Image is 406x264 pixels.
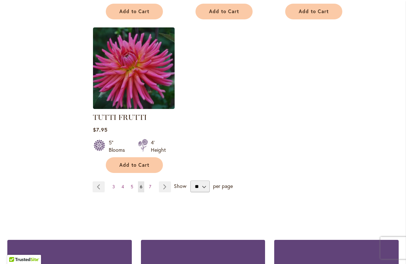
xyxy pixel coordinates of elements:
[140,184,142,189] span: 6
[151,139,166,154] div: 4' Height
[119,8,149,15] span: Add to Cart
[195,4,253,19] button: Add to Cart
[5,238,26,259] iframe: Launch Accessibility Center
[285,4,342,19] button: Add to Cart
[209,8,239,15] span: Add to Cart
[111,181,117,192] a: 3
[129,181,135,192] a: 5
[147,181,153,192] a: 7
[93,126,107,133] span: $7.95
[106,157,163,173] button: Add to Cart
[119,162,149,168] span: Add to Cart
[120,181,126,192] a: 4
[109,139,129,154] div: 5" Blooms
[112,184,115,189] span: 3
[93,103,175,110] a: TUTTI FRUTTI
[149,184,151,189] span: 7
[93,113,147,122] a: TUTTI FRUTTI
[106,4,163,19] button: Add to Cart
[93,27,175,109] img: TUTTI FRUTTI
[299,8,329,15] span: Add to Cart
[213,182,233,189] span: per page
[122,184,124,189] span: 4
[131,184,133,189] span: 5
[174,182,186,189] span: Show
